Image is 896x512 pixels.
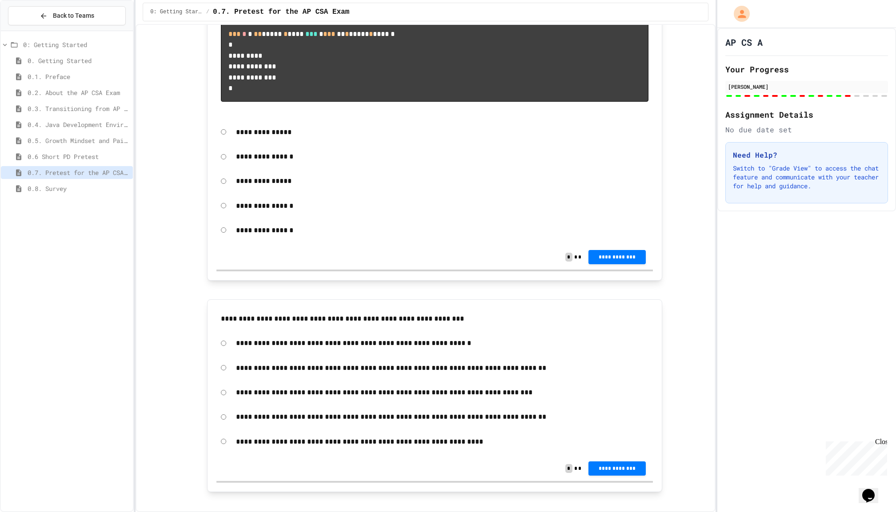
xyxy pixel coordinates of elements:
span: 0.7. Pretest for the AP CSA Exam [28,168,129,177]
iframe: chat widget [859,476,887,503]
div: My Account [724,4,752,24]
iframe: chat widget [822,438,887,476]
span: 0.7. Pretest for the AP CSA Exam [213,7,349,17]
span: Back to Teams [53,11,94,20]
div: Chat with us now!Close [4,4,61,56]
h2: Assignment Details [725,108,888,121]
h2: Your Progress [725,63,888,75]
span: 0.3. Transitioning from AP CSP to AP CSA [28,104,129,113]
span: 0: Getting Started [23,40,129,49]
span: / [206,8,209,16]
span: 0.2. About the AP CSA Exam [28,88,129,97]
span: 0.1. Preface [28,72,129,81]
span: 0: Getting Started [150,8,203,16]
h3: Need Help? [733,150,880,160]
h1: AP CS A [725,36,763,48]
div: No due date set [725,124,888,135]
span: 0. Getting Started [28,56,129,65]
p: Switch to "Grade View" to access the chat feature and communicate with your teacher for help and ... [733,164,880,191]
span: 0.4. Java Development Environments [28,120,129,129]
span: 0.5. Growth Mindset and Pair Programming [28,136,129,145]
span: 0.8. Survey [28,184,129,193]
div: [PERSON_NAME] [728,83,885,91]
button: Back to Teams [8,6,126,25]
span: 0.6 Short PD Pretest [28,152,129,161]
